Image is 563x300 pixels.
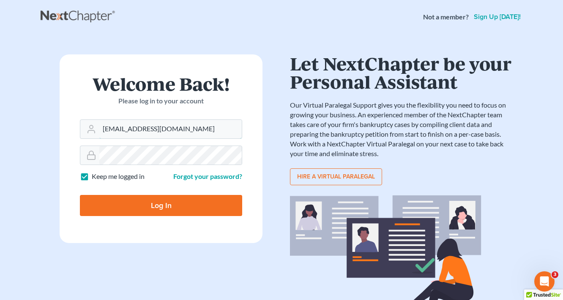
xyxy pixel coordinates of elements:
h1: Welcome Back! [80,75,242,93]
h1: Let NextChapter be your Personal Assistant [290,54,514,90]
span: 3 [552,271,558,278]
p: Our Virtual Paralegal Support gives you the flexibility you need to focus on growing your busines... [290,100,514,158]
a: Forgot your password? [173,172,242,180]
label: Keep me logged in [92,172,145,181]
p: Please log in to your account [80,96,242,106]
a: Sign up [DATE]! [472,14,522,20]
iframe: Intercom live chat [534,271,555,292]
a: Hire a virtual paralegal [290,168,382,185]
strong: Not a member? [423,12,469,22]
input: Log In [80,195,242,216]
input: Email Address [99,120,242,138]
